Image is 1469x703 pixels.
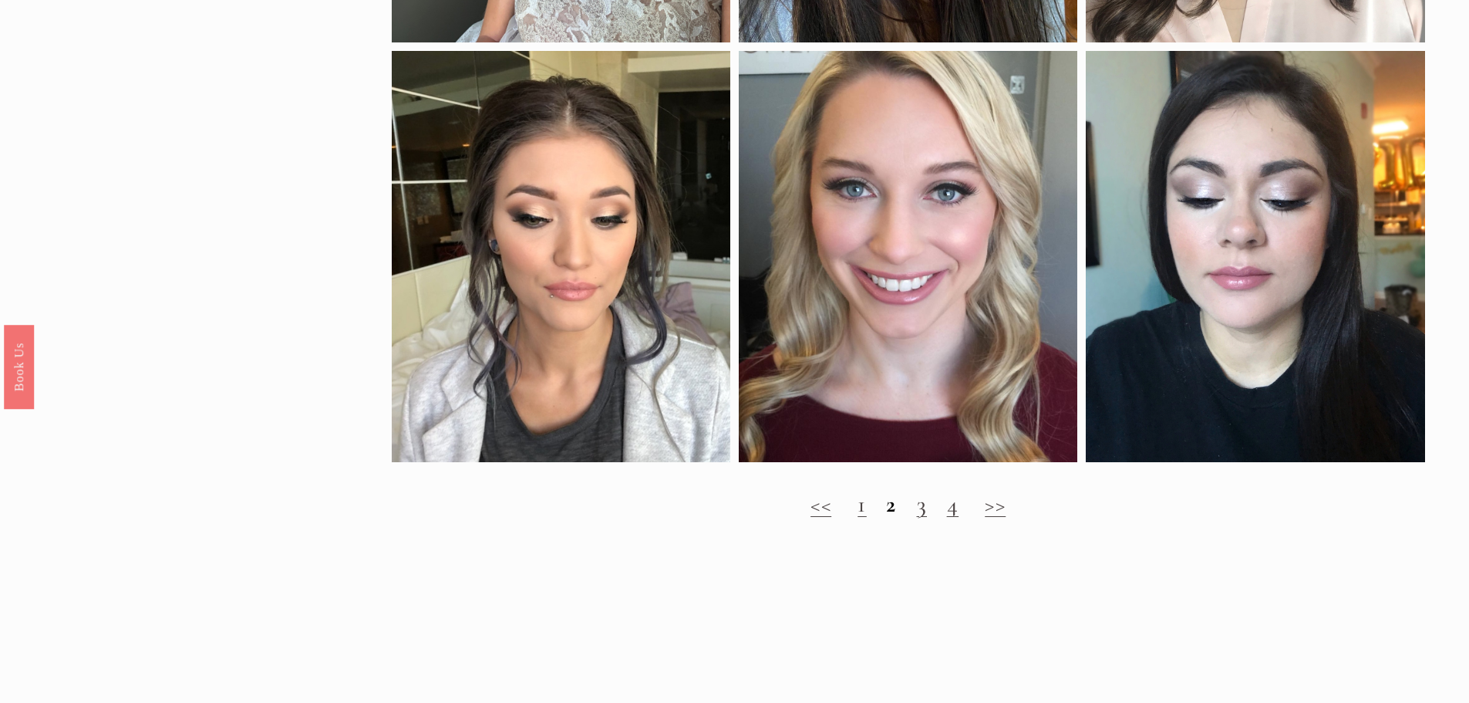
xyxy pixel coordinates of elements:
a: >> [985,490,1006,519]
a: 1 [857,490,867,519]
a: << [810,490,831,519]
strong: 2 [886,490,897,519]
a: 4 [947,490,959,519]
a: 3 [917,490,928,519]
a: Book Us [4,324,34,408]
